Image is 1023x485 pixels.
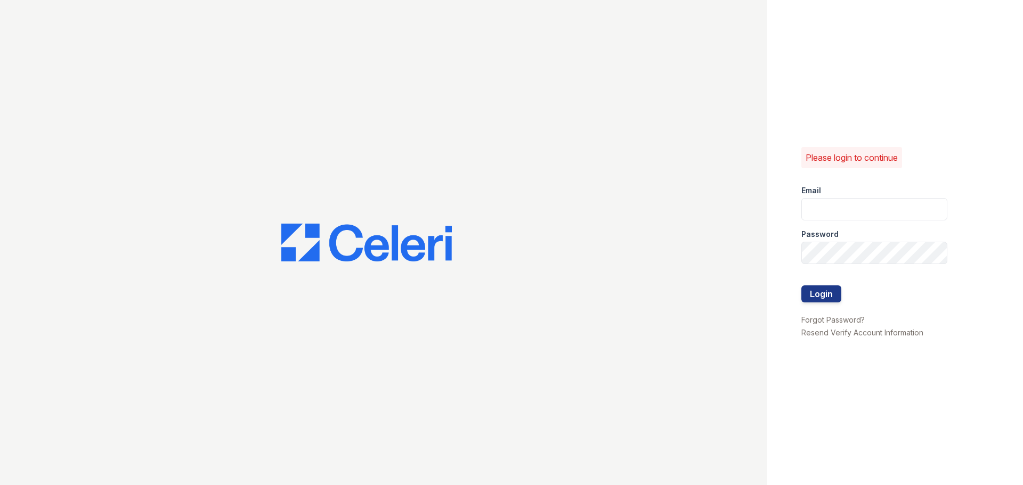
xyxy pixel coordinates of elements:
a: Forgot Password? [801,315,865,324]
a: Resend Verify Account Information [801,328,923,337]
button: Login [801,285,841,302]
label: Password [801,229,839,240]
p: Please login to continue [806,151,898,164]
label: Email [801,185,821,196]
img: CE_Logo_Blue-a8612792a0a2168367f1c8372b55b34899dd931a85d93a1a3d3e32e68fde9ad4.png [281,224,452,262]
